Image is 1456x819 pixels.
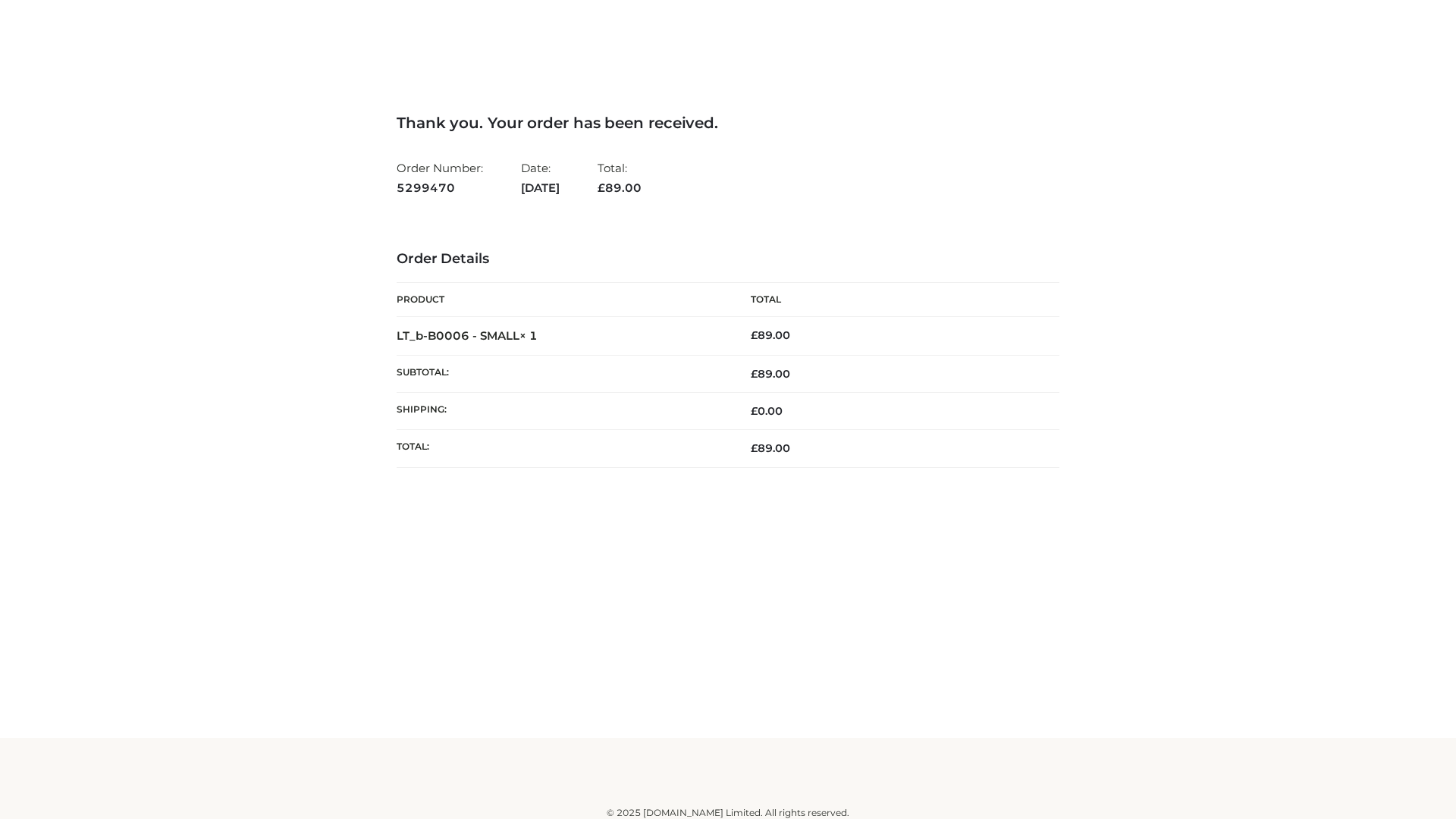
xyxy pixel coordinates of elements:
[751,441,758,455] span: £
[751,367,790,381] span: 89.00
[751,441,790,455] span: 89.00
[521,155,560,201] li: Date:
[751,328,790,342] bdi: 89.00
[397,283,728,317] th: Product
[397,251,1059,268] h3: Order Details
[598,180,605,195] span: £
[598,180,642,195] span: 89.00
[598,155,642,201] li: Total:
[397,178,483,198] strong: 5299470
[751,328,758,342] span: £
[397,328,538,343] strong: LT_b-B0006 - SMALL
[751,367,758,381] span: £
[521,178,560,198] strong: [DATE]
[397,393,728,430] th: Shipping:
[397,355,728,392] th: Subtotal:
[751,404,783,418] bdi: 0.00
[751,404,758,418] span: £
[397,430,728,467] th: Total:
[397,155,483,201] li: Order Number:
[519,328,538,343] strong: × 1
[397,114,1059,132] h3: Thank you. Your order has been received.
[728,283,1059,317] th: Total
